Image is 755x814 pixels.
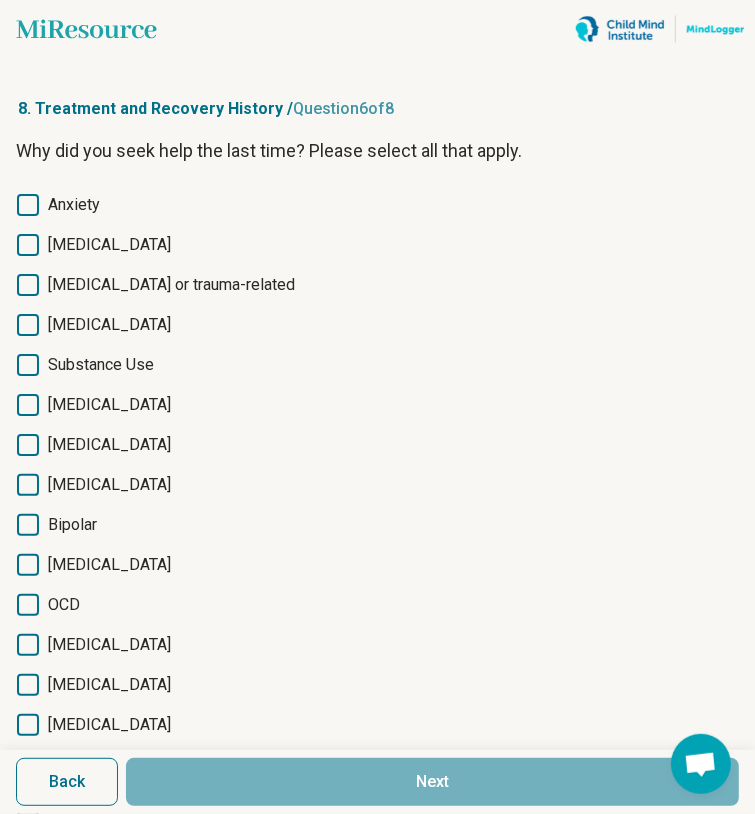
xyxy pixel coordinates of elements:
span: [MEDICAL_DATA] [48,713,171,737]
span: [MEDICAL_DATA] [48,433,171,457]
span: [MEDICAL_DATA] [48,313,171,337]
span: [MEDICAL_DATA] or trauma-related [48,273,295,297]
span: [MEDICAL_DATA] [48,473,171,497]
p: 8. Treatment and Recovery History / [16,97,739,121]
div: Open chat [671,734,731,794]
span: [MEDICAL_DATA] [48,233,171,257]
p: Why did you seek help the last time? Please select all that apply. [16,137,739,165]
span: [MEDICAL_DATA] [48,393,171,417]
span: Question 6 of 8 [293,99,394,118]
button: Back [16,758,118,806]
span: Anxiety [48,193,100,217]
button: Next [126,758,739,806]
span: OCD [48,593,80,617]
span: [MEDICAL_DATA] [48,553,171,577]
span: [MEDICAL_DATA] [48,673,171,697]
img: mindlogger logo [564,5,755,53]
span: [MEDICAL_DATA] [48,633,171,657]
span: Substance Use [48,353,154,377]
span: Bipolar [48,513,97,537]
span: Back [49,774,85,790]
